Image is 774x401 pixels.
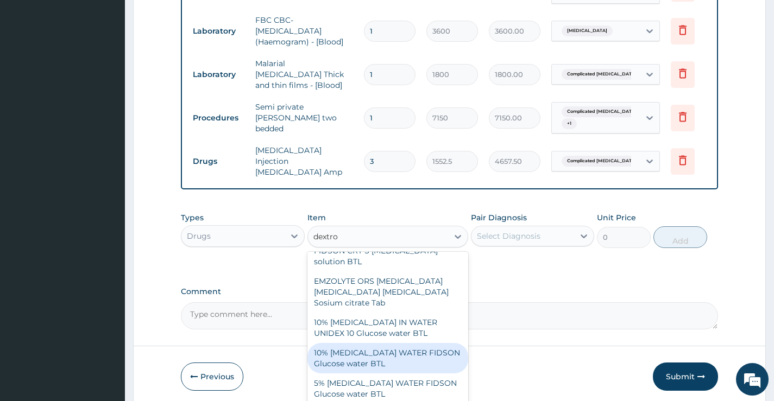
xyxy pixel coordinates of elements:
label: Item [307,212,326,223]
span: [MEDICAL_DATA] [562,26,613,36]
label: Comment [181,287,718,296]
td: Drugs [187,151,250,171]
label: Unit Price [597,212,636,223]
label: Types [181,213,204,222]
span: Complicated [MEDICAL_DATA] [562,106,642,117]
div: 10% [MEDICAL_DATA] IN WATER UNIDEX 10 Glucose water BTL [307,313,469,343]
div: EMZOLYTE ORS [MEDICAL_DATA] [MEDICAL_DATA] [MEDICAL_DATA] Sosium citrate Tab [307,271,469,313]
span: Complicated [MEDICAL_DATA] [562,69,642,80]
textarea: Type your message and hit 'Enter' [5,277,207,315]
img: d_794563401_company_1708531726252_794563401 [20,54,44,81]
label: Pair Diagnosis [471,212,527,223]
div: Drugs [187,231,211,241]
td: Procedures [187,108,250,128]
button: Add [653,226,707,248]
div: Select Diagnosis [477,231,540,241]
span: + 1 [562,118,577,129]
span: Complicated [MEDICAL_DATA] [562,156,642,167]
td: Laboratory [187,65,250,85]
button: Submit [653,362,718,391]
td: Malarial [MEDICAL_DATA] Thick and thin films - [Blood] [250,53,358,96]
div: Minimize live chat window [178,5,204,31]
div: 10% [MEDICAL_DATA] WATER FIDSON Glucose water BTL [307,343,469,373]
button: Previous [181,362,243,391]
div: Chat with us now [56,61,183,75]
td: Laboratory [187,21,250,41]
td: Semi private [PERSON_NAME] two bedded [250,96,358,139]
td: FBC CBC-[MEDICAL_DATA] (Haemogram) - [Blood] [250,9,358,53]
span: We're online! [63,127,150,237]
td: [MEDICAL_DATA] Injection [MEDICAL_DATA] Amp [250,139,358,183]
